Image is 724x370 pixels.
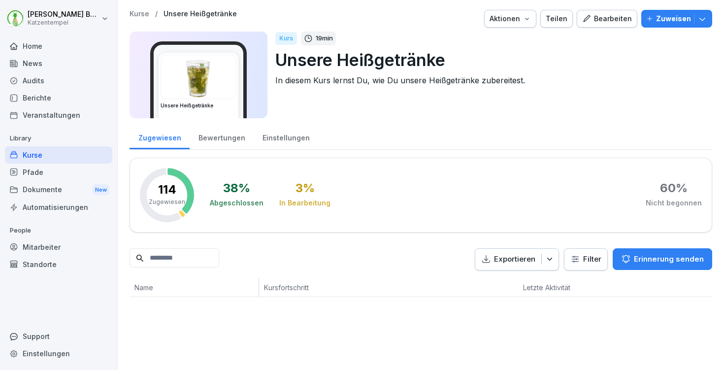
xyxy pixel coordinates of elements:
h3: Unsere Heißgetränke [161,102,236,109]
p: Katzentempel [28,19,99,26]
p: 114 [158,184,176,196]
p: In diesem Kurs lernst Du, wie Du unsere Heißgetränke zubereitest. [275,74,704,86]
p: Kursfortschritt [264,282,416,293]
div: Teilen [546,13,567,24]
a: Zugewiesen [130,124,190,149]
a: DokumenteNew [5,181,112,199]
a: Bewertungen [190,124,254,149]
p: Exportieren [494,254,535,265]
a: Kurse [130,10,149,18]
button: Erinnerung senden [613,248,712,270]
p: Library [5,131,112,146]
div: New [93,184,109,196]
a: Einstellungen [254,124,318,149]
button: Filter [564,249,607,270]
p: Zuweisen [656,13,691,24]
a: Berichte [5,89,112,106]
button: Aktionen [484,10,536,28]
div: Abgeschlossen [210,198,263,208]
p: Zugewiesen [149,198,185,206]
a: Einstellungen [5,345,112,362]
button: Zuweisen [641,10,712,28]
div: In Bearbeitung [279,198,330,208]
div: Bearbeiten [582,13,632,24]
a: Pfade [5,164,112,181]
div: Support [5,328,112,345]
div: 3 % [296,182,315,194]
img: h4jpfmohrvkvvnkn07ik53sv.png [161,55,236,99]
p: 19 min [316,34,333,43]
button: Bearbeiten [577,10,637,28]
div: Kurs [275,32,297,45]
div: 60 % [660,182,688,194]
div: Aktionen [490,13,531,24]
button: Exportieren [475,248,559,270]
p: Letzte Aktivität [523,282,594,293]
a: Audits [5,72,112,89]
a: Unsere Heißgetränke [164,10,237,18]
div: 38 % [223,182,250,194]
p: / [155,10,158,18]
p: People [5,223,112,238]
p: Name [134,282,254,293]
a: Standorte [5,256,112,273]
p: [PERSON_NAME] Benedix [28,10,99,19]
a: Kurse [5,146,112,164]
div: Nicht begonnen [646,198,702,208]
p: Unsere Heißgetränke [275,47,704,72]
a: Mitarbeiter [5,238,112,256]
div: Dokumente [5,181,112,199]
div: Filter [570,254,601,264]
a: Automatisierungen [5,199,112,216]
a: Home [5,37,112,55]
button: Teilen [540,10,573,28]
p: Erinnerung senden [634,254,704,265]
a: News [5,55,112,72]
a: Veranstaltungen [5,106,112,124]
